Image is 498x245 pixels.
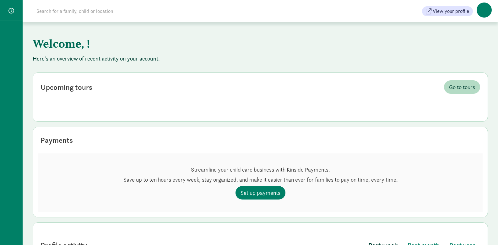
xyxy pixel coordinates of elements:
span: Go to tours [449,83,475,91]
input: Search for a family, child or location [33,5,209,18]
a: Set up payments [235,186,285,200]
button: View your profile [422,6,473,16]
a: Go to tours [444,80,480,94]
p: Here's an overview of recent activity on your account. [33,55,488,62]
span: Set up payments [241,189,280,197]
div: Upcoming tours [41,82,92,93]
h1: Welcome, ! [33,32,344,55]
p: Save up to ten hours every week, stay organized, and make it easier than ever for families to pay... [123,176,398,184]
span: View your profile [433,8,469,15]
div: Payments [41,135,73,146]
p: Streamline your child care business with Kinside Payments. [123,166,398,173]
